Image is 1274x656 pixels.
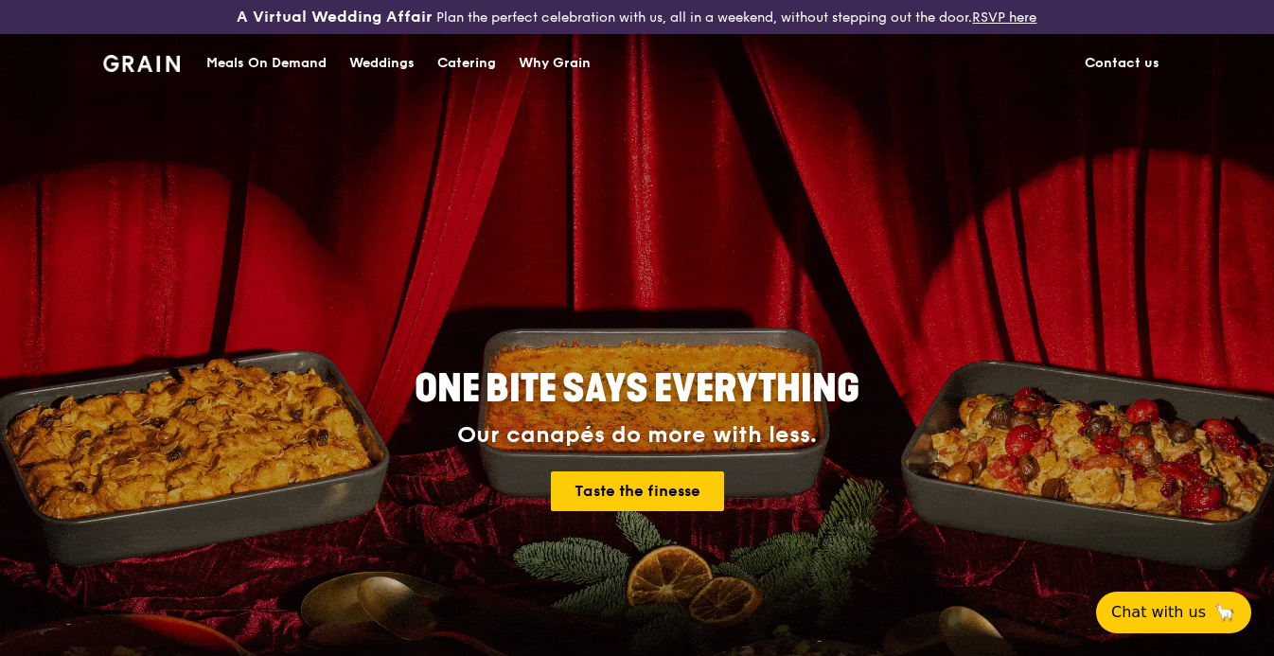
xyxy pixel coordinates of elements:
img: Grain [103,55,180,72]
span: Chat with us [1111,601,1206,624]
h3: A Virtual Wedding Affair [237,8,433,27]
div: Catering [437,35,496,92]
span: ONE BITE SAYS EVERYTHING [415,366,859,412]
div: Plan the perfect celebration with us, all in a weekend, without stepping out the door. [212,8,1061,27]
div: Our canapés do more with less. [296,422,978,449]
div: Meals On Demand [206,35,327,92]
span: 🦙 [1213,601,1236,624]
button: Chat with us🦙 [1096,592,1251,633]
a: Weddings [338,35,426,92]
a: RSVP here [972,9,1036,26]
a: GrainGrain [103,33,180,90]
div: Weddings [349,35,415,92]
a: Taste the finesse [551,471,724,511]
div: Why Grain [519,35,591,92]
a: Contact us [1073,35,1171,92]
a: Catering [426,35,507,92]
a: Why Grain [507,35,602,92]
